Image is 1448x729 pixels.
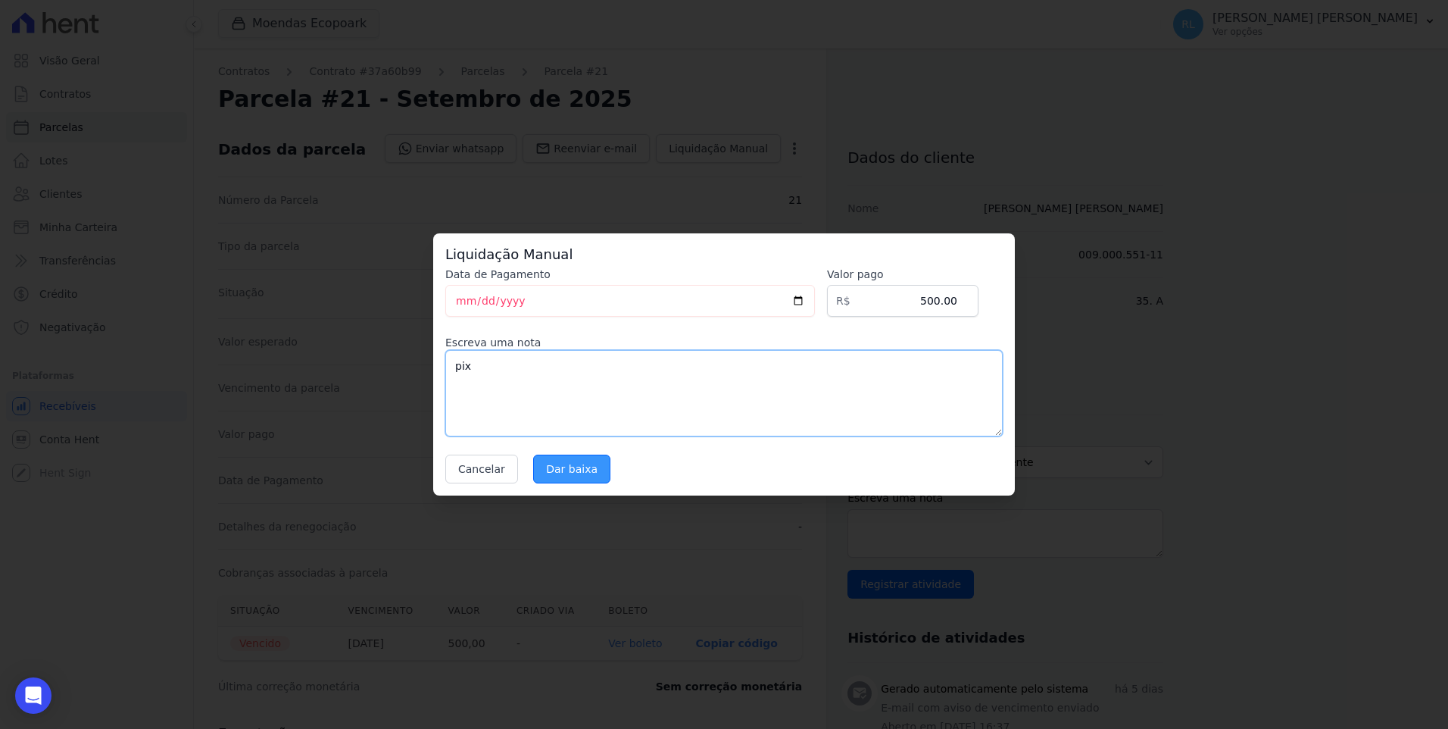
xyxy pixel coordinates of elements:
[445,335,1003,350] label: Escreva uma nota
[15,677,51,714] div: Open Intercom Messenger
[445,267,815,282] label: Data de Pagamento
[445,455,518,483] button: Cancelar
[827,267,978,282] label: Valor pago
[445,246,1003,264] h3: Liquidação Manual
[533,455,610,483] input: Dar baixa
